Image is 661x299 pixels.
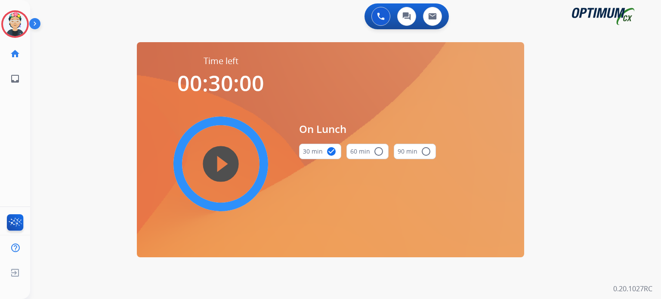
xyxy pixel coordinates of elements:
[3,12,27,36] img: avatar
[177,68,264,98] span: 00:30:00
[421,146,431,157] mat-icon: radio_button_unchecked
[394,144,436,159] button: 90 min
[326,146,337,157] mat-icon: check_circle
[613,284,652,294] p: 0.20.1027RC
[346,144,389,159] button: 60 min
[216,159,226,169] mat-icon: play_circle_filled
[204,55,238,67] span: Time left
[374,146,384,157] mat-icon: radio_button_unchecked
[299,144,341,159] button: 30 min
[10,74,20,84] mat-icon: inbox
[299,121,436,137] span: On Lunch
[10,49,20,59] mat-icon: home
